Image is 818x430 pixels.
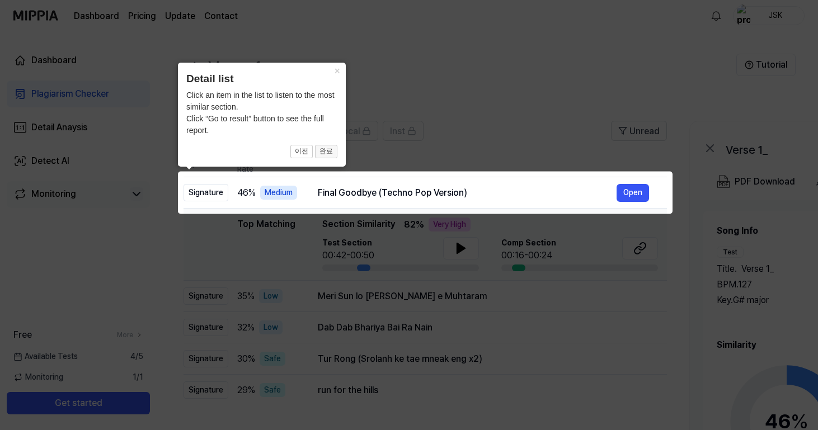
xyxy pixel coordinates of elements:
span: 46 % [237,186,256,200]
div: Final Goodbye (Techno Pop Version) [318,186,617,200]
button: 이전 [290,145,313,158]
header: Detail list [186,71,337,87]
button: 완료 [315,145,337,158]
button: Open [617,184,649,202]
div: Click an item in the list to listen to the most similar section. Click “Go to result” button to s... [186,89,337,136]
button: Close [328,63,346,78]
div: Signature [184,184,228,201]
div: Medium [260,186,297,200]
